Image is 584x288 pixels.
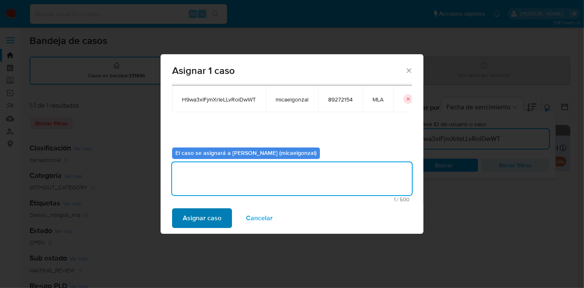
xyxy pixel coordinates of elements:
[405,67,412,74] button: Cerrar ventana
[372,96,384,103] span: MLA
[246,209,273,227] span: Cancelar
[182,96,256,103] span: H9wa3xIFjmXrIeLLvRoiDwWT
[183,209,221,227] span: Asignar caso
[235,208,283,228] button: Cancelar
[172,66,405,76] span: Asignar 1 caso
[161,54,423,234] div: assign-modal
[403,94,413,104] button: icon-button
[175,149,317,157] b: El caso se asignará a [PERSON_NAME] (micaelgonzal)
[175,197,409,202] span: Máximo 500 caracteres
[172,208,232,228] button: Asignar caso
[276,96,308,103] span: micaelgonzal
[328,96,353,103] span: 89272154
